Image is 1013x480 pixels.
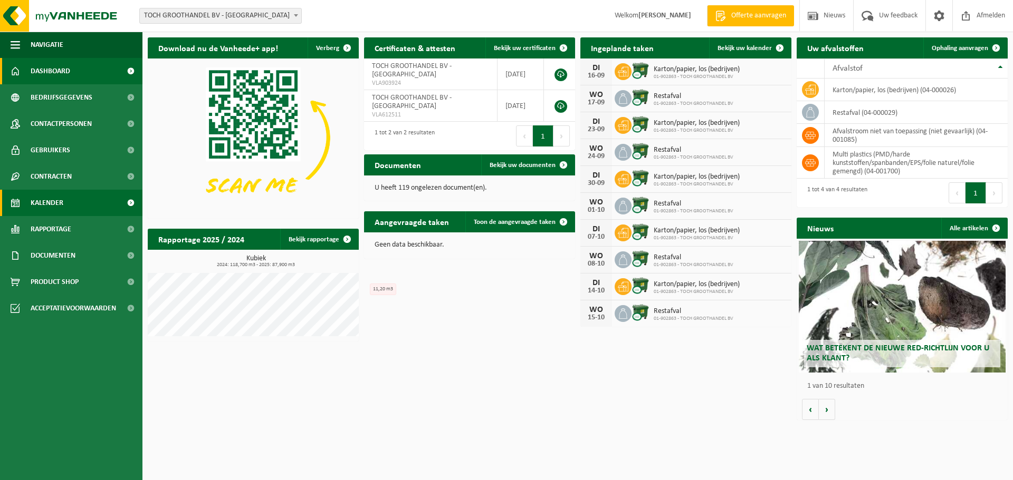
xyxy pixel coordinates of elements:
[586,260,607,268] div: 08-10
[586,171,607,180] div: DI
[31,190,63,216] span: Kalender
[825,147,1008,179] td: multi plastics (PMD/harde kunststoffen/spanbanden/EPS/folie naturel/folie gemengd) (04-001700)
[825,79,1008,101] td: karton/papier, los (bedrijven) (04-000026)
[375,184,565,192] p: U heeft 119 ongelezen document(en).
[498,58,544,90] td: [DATE]
[654,262,733,268] span: 01-902863 - TOCH GROOTHANDEL BV
[586,180,607,187] div: 30-09
[586,126,607,133] div: 23-09
[481,154,574,175] a: Bekijk uw documenten
[632,62,649,80] img: WB-1100-CU
[364,211,460,232] h2: Aangevraagde taken
[586,153,607,160] div: 24-09
[31,137,70,163] span: Gebruikers
[586,64,607,72] div: DI
[31,295,116,321] span: Acceptatievoorwaarden
[654,146,733,154] span: Restafval
[807,344,989,363] span: Wat betekent de nieuwe RED-richtlijn voor u als klant?
[654,253,733,262] span: Restafval
[709,37,790,58] a: Bekijk uw kalender
[372,62,452,79] span: TOCH GROOTHANDEL BV - [GEOGRAPHIC_DATA]
[31,111,92,137] span: Contactpersonen
[31,269,79,295] span: Product Shop
[31,84,92,111] span: Bedrijfsgegevens
[474,219,556,226] span: Toon de aangevraagde taken
[586,279,607,287] div: DI
[654,316,733,322] span: 01-902863 - TOCH GROOTHANDEL BV
[586,117,607,126] div: DI
[654,307,733,316] span: Restafval
[654,128,740,134] span: 01-902863 - TOCH GROOTHANDEL BV
[802,181,867,204] div: 1 tot 4 van 4 resultaten
[148,229,255,249] h2: Rapportage 2025 / 2024
[638,12,691,19] strong: [PERSON_NAME]
[654,280,740,289] span: Karton/papier, los (bedrijven)
[799,241,1006,373] a: Wat betekent de nieuwe RED-richtlijn voor u als klant?
[369,124,435,148] div: 1 tot 2 van 2 resultaten
[31,163,72,190] span: Contracten
[819,399,835,420] button: Volgende
[807,383,1002,390] p: 1 van 10 resultaten
[308,37,358,58] button: Verberg
[586,72,607,80] div: 16-09
[632,250,649,268] img: WB-1100-CU
[941,218,1007,239] a: Alle artikelen
[632,115,649,133] img: WB-1100-CU
[586,225,607,233] div: DI
[797,218,844,238] h2: Nieuws
[586,306,607,314] div: WO
[797,37,874,58] h2: Uw afvalstoffen
[372,94,452,110] span: TOCH GROOTHANDEL BV - [GEOGRAPHIC_DATA]
[516,125,533,146] button: Previous
[949,182,966,203] button: Previous
[490,162,556,169] span: Bekijk uw documenten
[825,124,1008,147] td: afvalstroom niet van toepassing (niet gevaarlijk) (04-001085)
[632,303,649,321] img: WB-1100-CU
[485,37,574,58] a: Bekijk uw certificaten
[718,45,772,52] span: Bekijk uw kalender
[148,37,289,58] h2: Download nu de Vanheede+ app!
[140,8,301,23] span: TOCH GROOTHANDEL BV - SINT-AMANDSBERG
[986,182,1002,203] button: Next
[148,58,359,217] img: Download de VHEPlus App
[31,242,75,269] span: Documenten
[533,125,553,146] button: 1
[494,45,556,52] span: Bekijk uw certificaten
[654,235,740,241] span: 01-902863 - TOCH GROOTHANDEL BV
[586,233,607,241] div: 07-10
[372,111,489,119] span: VLA612511
[632,223,649,241] img: WB-1100-CU
[802,399,819,420] button: Vorige
[316,45,339,52] span: Verberg
[31,216,71,242] span: Rapportage
[932,45,988,52] span: Ophaling aanvragen
[632,89,649,106] img: WB-1100-CU
[586,91,607,99] div: WO
[153,255,359,268] h3: Kubiek
[654,181,740,188] span: 01-902863 - TOCH GROOTHANDEL BV
[139,8,302,24] span: TOCH GROOTHANDEL BV - SINT-AMANDSBERG
[280,229,358,250] a: Bekijk rapportage
[825,101,1008,124] td: restafval (04-000029)
[586,99,607,106] div: 17-09
[375,241,565,249] p: Geen data beschikbaar.
[729,11,789,21] span: Offerte aanvragen
[372,79,489,87] span: VLA903924
[654,92,733,101] span: Restafval
[586,144,607,153] div: WO
[31,58,70,84] span: Dashboard
[586,287,607,295] div: 14-10
[654,119,740,128] span: Karton/papier, los (bedrijven)
[498,90,544,122] td: [DATE]
[31,32,63,58] span: Navigatie
[654,65,740,74] span: Karton/papier, los (bedrijven)
[364,37,466,58] h2: Certificaten & attesten
[586,252,607,260] div: WO
[580,37,664,58] h2: Ingeplande taken
[632,169,649,187] img: WB-1100-CU
[966,182,986,203] button: 1
[654,289,740,295] span: 01-902863 - TOCH GROOTHANDEL BV
[654,74,740,80] span: 01-902863 - TOCH GROOTHANDEL BV
[586,314,607,321] div: 15-10
[632,196,649,214] img: WB-1100-CU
